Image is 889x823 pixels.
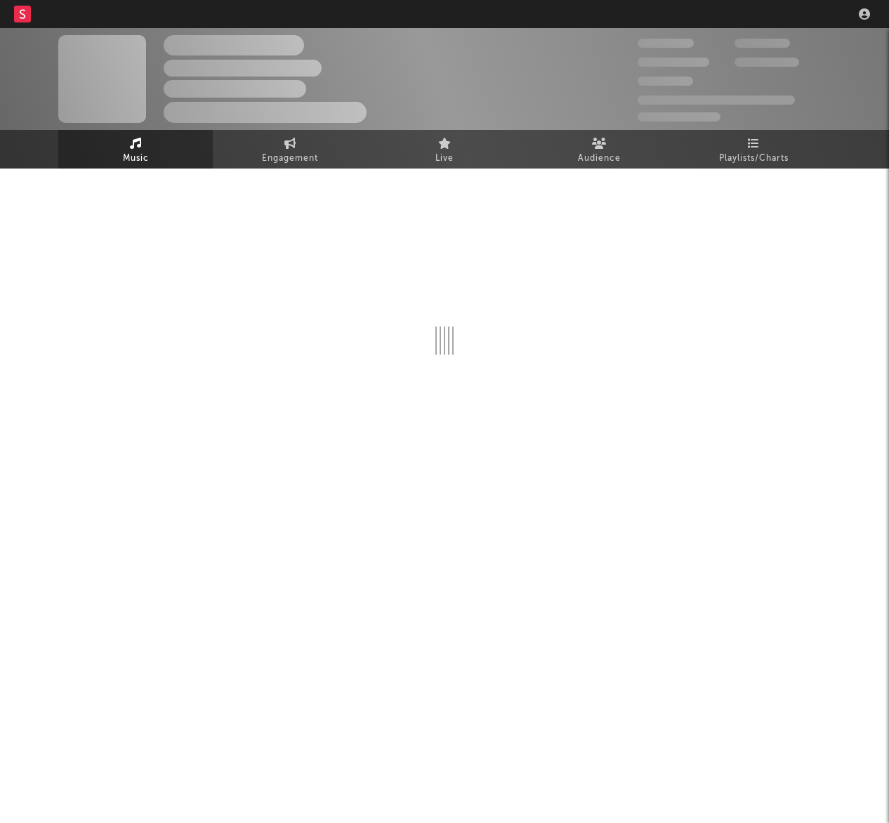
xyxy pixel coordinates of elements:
a: Engagement [213,130,367,169]
a: Music [58,130,213,169]
span: Jump Score: 85.0 [638,112,720,121]
span: Live [435,150,454,167]
span: 300,000 [638,39,694,48]
span: Music [123,150,149,167]
a: Live [367,130,522,169]
span: 100,000 [735,39,790,48]
span: Audience [578,150,621,167]
span: 1,000,000 [735,58,799,67]
a: Audience [522,130,676,169]
a: Playlists/Charts [676,130,831,169]
span: Engagement [262,150,318,167]
span: 50,000,000 [638,58,709,67]
span: 50,000,000 Monthly Listeners [638,96,795,105]
span: Playlists/Charts [719,150,789,167]
span: 100,000 [638,77,693,86]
